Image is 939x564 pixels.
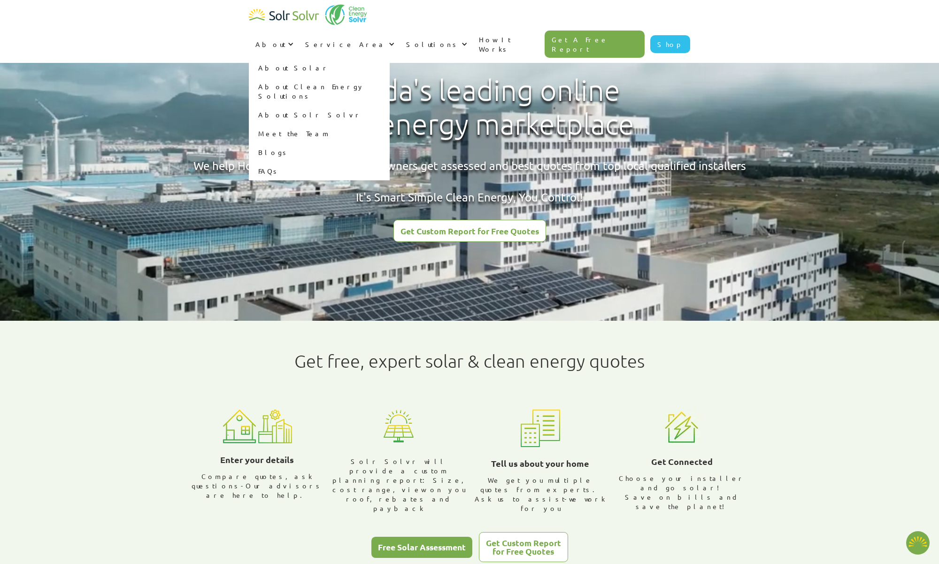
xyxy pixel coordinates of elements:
div: Free Solar Assessment [378,543,466,551]
div: About [255,39,285,49]
div: Solutions [400,30,472,58]
h1: Get free, expert solar & clean energy quotes [294,351,645,371]
div: Get Custom Report for Free Quotes [486,539,561,555]
a: Get A Free Report [545,31,645,58]
h3: Tell us about your home [491,456,589,471]
a: Shop [650,35,690,53]
a: About Solr Solvr [249,105,390,124]
a: Free Solar Assessment [371,537,472,558]
a: About Clean Energy Solutions [249,77,390,105]
div: Choose your installer and go solar! Save on bills and save the planet! [615,473,749,511]
div: We help Homeowners and Business Owners get assessed and best quotes from top local qualified inst... [193,158,746,205]
div: Service Area [305,39,386,49]
div: Get Custom Report for Free Quotes [400,227,539,235]
a: Meet the Team [249,124,390,143]
div: Service Area [299,30,400,58]
div: Compare quotes, ask questions-Our advisors are here to help. [190,471,324,500]
button: Open chatbot widget [906,531,930,555]
div: Solutions [406,39,459,49]
h3: Get Connected [651,455,713,469]
h1: Canada's leading online clean energy marketplace [297,74,642,141]
div: Solr Solvr will provide a custom planning report: Size, cost range, view on you roof, rebates and... [332,456,466,513]
img: 1702586718.png [906,531,930,555]
h3: Enter your details [220,453,294,467]
a: Get Custom Report for Free Quotes [393,220,546,242]
a: About Solar [249,58,390,77]
a: Get Custom Reportfor Free Quotes [479,532,568,562]
a: Blogs [249,143,390,162]
a: FAQs [249,162,390,180]
nav: About [249,58,390,180]
div: We get you multiple quotes from experts. Ask us to assist-we work for you [473,475,608,513]
a: How It Works [472,25,545,63]
div: About [249,30,299,58]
